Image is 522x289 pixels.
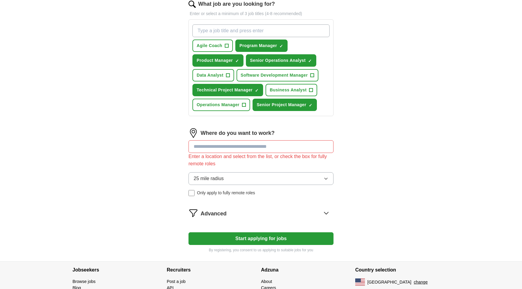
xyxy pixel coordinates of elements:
[201,210,227,218] span: Advanced
[309,103,312,108] span: ✓
[188,190,195,196] input: Only apply to fully remote roles
[250,57,306,64] span: Senior Operations Analyst
[355,262,449,278] h4: Country selection
[197,102,240,108] span: Operations Manager
[235,40,288,52] button: Program Manager✓
[253,99,317,111] button: Senior Project Manager✓
[188,1,196,8] img: search.png
[197,43,222,49] span: Agile Coach
[188,232,333,245] button: Start applying for jobs
[367,279,411,285] span: [GEOGRAPHIC_DATA]
[192,84,263,96] button: Technical Project Manager✓
[197,72,224,78] span: Data Analyst
[197,57,233,64] span: Product Manager
[355,278,365,286] img: US flag
[167,279,185,284] a: Post a job
[201,129,275,137] label: Where do you want to work?
[197,87,253,93] span: Technical Project Manager
[192,69,234,81] button: Data Analyst
[235,59,239,63] span: ✓
[72,279,95,284] a: Browse jobs
[192,54,243,67] button: Product Manager✓
[257,102,306,108] span: Senior Project Manager
[188,11,333,17] p: Enter or select a minimum of 3 job titles (4-8 recommended)
[192,40,233,52] button: Agile Coach
[188,247,333,253] p: By registering, you consent to us applying to suitable jobs for you
[194,175,224,182] span: 25 mile radius
[255,88,259,93] span: ✓
[414,279,428,285] button: change
[261,279,272,284] a: About
[188,128,198,138] img: location.png
[188,208,198,218] img: filter
[192,24,330,37] input: Type a job title and press enter
[270,87,307,93] span: Business Analyst
[266,84,317,96] button: Business Analyst
[279,44,283,49] span: ✓
[308,59,312,63] span: ✓
[188,172,333,185] button: 25 mile radius
[240,43,277,49] span: Program Manager
[237,69,318,81] button: Software Development Manager
[241,72,308,78] span: Software Development Manager
[192,99,250,111] button: Operations Manager
[197,190,255,196] span: Only apply to fully remote roles
[246,54,316,67] button: Senior Operations Analyst✓
[188,153,333,167] div: Enter a location and select from the list, or check the box for fully remote roles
